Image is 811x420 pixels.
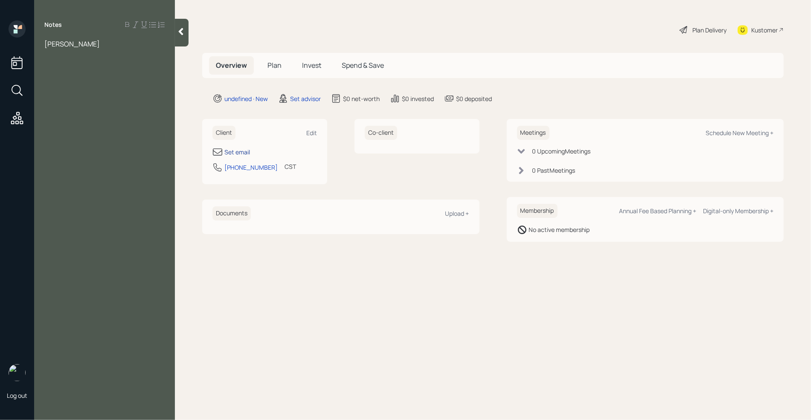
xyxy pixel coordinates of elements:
div: Upload + [445,209,469,217]
div: $0 net-worth [343,94,380,103]
img: retirable_logo.png [9,364,26,381]
div: Annual Fee Based Planning + [619,207,696,215]
div: Schedule New Meeting + [706,129,773,137]
h6: Meetings [517,126,549,140]
div: No active membership [529,225,590,234]
div: [PHONE_NUMBER] [224,163,278,172]
div: Digital-only Membership + [703,207,773,215]
div: Set advisor [290,94,321,103]
div: $0 deposited [456,94,492,103]
span: Invest [302,61,321,70]
h6: Client [212,126,235,140]
h6: Documents [212,206,251,220]
div: 0 Upcoming Meeting s [532,147,591,156]
div: Edit [306,129,317,137]
div: 0 Past Meeting s [532,166,576,175]
span: Plan [267,61,282,70]
div: $0 invested [402,94,434,103]
h6: Membership [517,204,558,218]
h6: Co-client [365,126,397,140]
div: undefined · New [224,94,268,103]
label: Notes [44,20,62,29]
div: CST [285,162,296,171]
div: Set email [224,148,250,156]
div: Plan Delivery [692,26,727,35]
span: [PERSON_NAME] [44,39,100,49]
span: Spend & Save [342,61,384,70]
div: Kustomer [751,26,778,35]
div: Log out [7,391,27,400]
span: Overview [216,61,247,70]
